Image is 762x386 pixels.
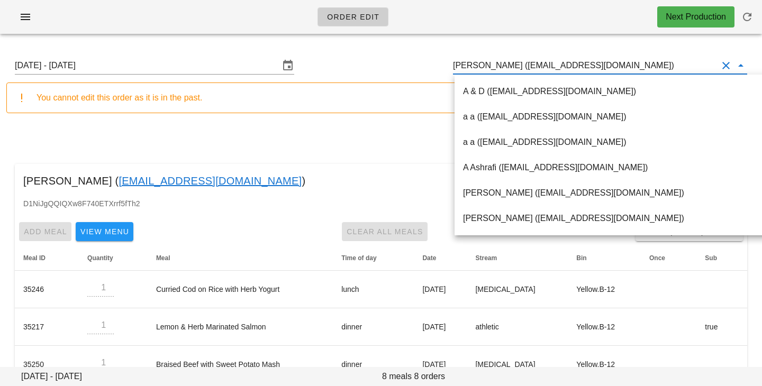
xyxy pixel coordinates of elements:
span: Meal [156,254,170,262]
th: Meal ID: Not sorted. Activate to sort ascending. [15,245,79,271]
th: Time of day: Not sorted. Activate to sort ascending. [333,245,414,271]
td: Yellow.B-12 [568,346,641,383]
th: Sub: Not sorted. Activate to sort ascending. [696,245,747,271]
th: Stream: Not sorted. Activate to sort ascending. [467,245,568,271]
button: View Menu [76,222,133,241]
td: true [696,308,747,346]
td: 35246 [15,271,79,308]
div: Next Production [666,11,726,23]
th: Once: Not sorted. Activate to sort ascending. [641,245,696,271]
span: Time of day [341,254,376,262]
span: You cannot edit this order as it is in the past. [37,93,202,102]
td: [DATE] [414,271,467,308]
th: Date: Not sorted. Activate to sort ascending. [414,245,467,271]
button: Clear Customer [720,59,732,72]
th: Meal: Not sorted. Activate to sort ascending. [148,245,333,271]
td: lunch [333,271,414,308]
span: Stream [475,254,497,262]
td: Yellow.B-12 [568,271,641,308]
span: Order Edit [326,13,379,21]
span: Meal ID [23,254,46,262]
div: [PERSON_NAME] ( ) [MEDICAL_DATA]_classic5 ( [MEDICAL_DATA] ) [15,164,747,198]
span: View Menu [80,227,129,236]
td: athletic [467,308,568,346]
span: Bin [576,254,586,262]
td: Yellow.B-12 [568,308,641,346]
td: [MEDICAL_DATA] [467,346,568,383]
td: 35217 [15,308,79,346]
div: D1NiJgQQIQXw8F740ETXrrf5fTh2 [15,198,747,218]
span: Once [649,254,665,262]
td: dinner [333,346,414,383]
td: 35250 [15,346,79,383]
td: Lemon & Herb Marinated Salmon [148,308,333,346]
td: Braised Beef with Sweet Potato Mash [148,346,333,383]
th: Quantity: Not sorted. Activate to sort ascending. [79,245,148,271]
a: Order Edit [317,7,388,26]
td: [MEDICAL_DATA] [467,271,568,308]
td: dinner [333,308,414,346]
span: Quantity [87,254,113,262]
span: Date [422,254,436,262]
td: [DATE] [414,346,467,383]
span: Sub [705,254,717,262]
th: Bin: Not sorted. Activate to sort ascending. [568,245,641,271]
td: [DATE] [414,308,467,346]
a: [EMAIL_ADDRESS][DOMAIN_NAME] [119,172,302,189]
td: Curried Cod on Rice with Herb Yogurt [148,271,333,308]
